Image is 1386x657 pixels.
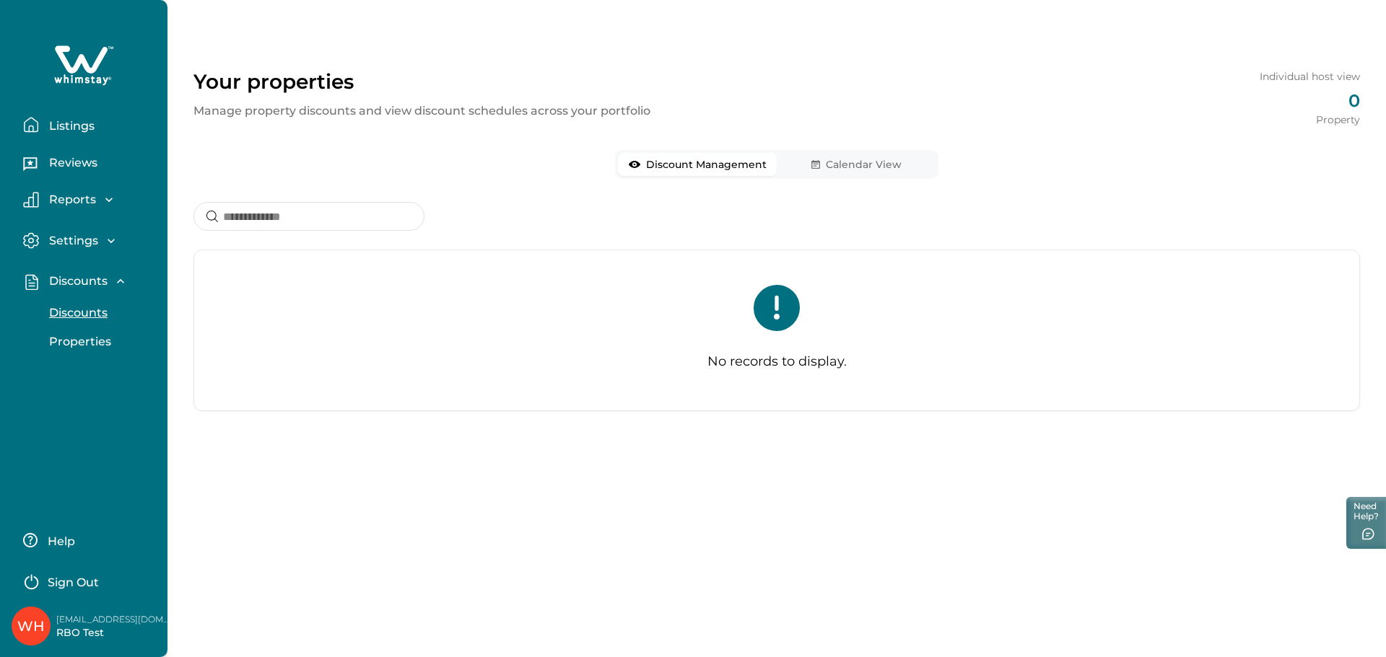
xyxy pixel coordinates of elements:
p: Manage property discounts and view discount schedules across your portfolio [193,102,650,120]
button: Settings [23,232,156,249]
button: Discounts [33,299,166,327]
p: Help [43,534,75,549]
p: Reviews [45,156,97,170]
button: Reports [23,192,156,208]
p: Property [1260,113,1360,127]
div: Discounts [23,299,156,356]
button: Sign Out [23,566,151,595]
p: 0 [1260,89,1360,113]
button: Discounts [23,273,156,290]
button: Listings [23,110,156,139]
button: Properties [33,327,166,356]
p: No records to display. [707,354,847,370]
p: Discounts [45,274,108,288]
p: [EMAIL_ADDRESS][DOMAIN_NAME] [56,612,172,627]
p: Individual host view [1260,69,1360,84]
p: Reports [45,193,96,207]
p: Properties [45,335,111,349]
button: Help [23,526,151,555]
div: Whimstay Host [17,609,45,643]
p: Discounts [45,306,108,320]
p: Settings [45,234,98,248]
p: RBO Test [56,626,172,640]
p: Listings [45,119,95,133]
p: Your properties [193,69,650,94]
button: Reviews [23,151,156,180]
button: Discount Management [618,153,777,176]
button: Calendar View [777,153,936,176]
p: Sign Out [48,576,99,590]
